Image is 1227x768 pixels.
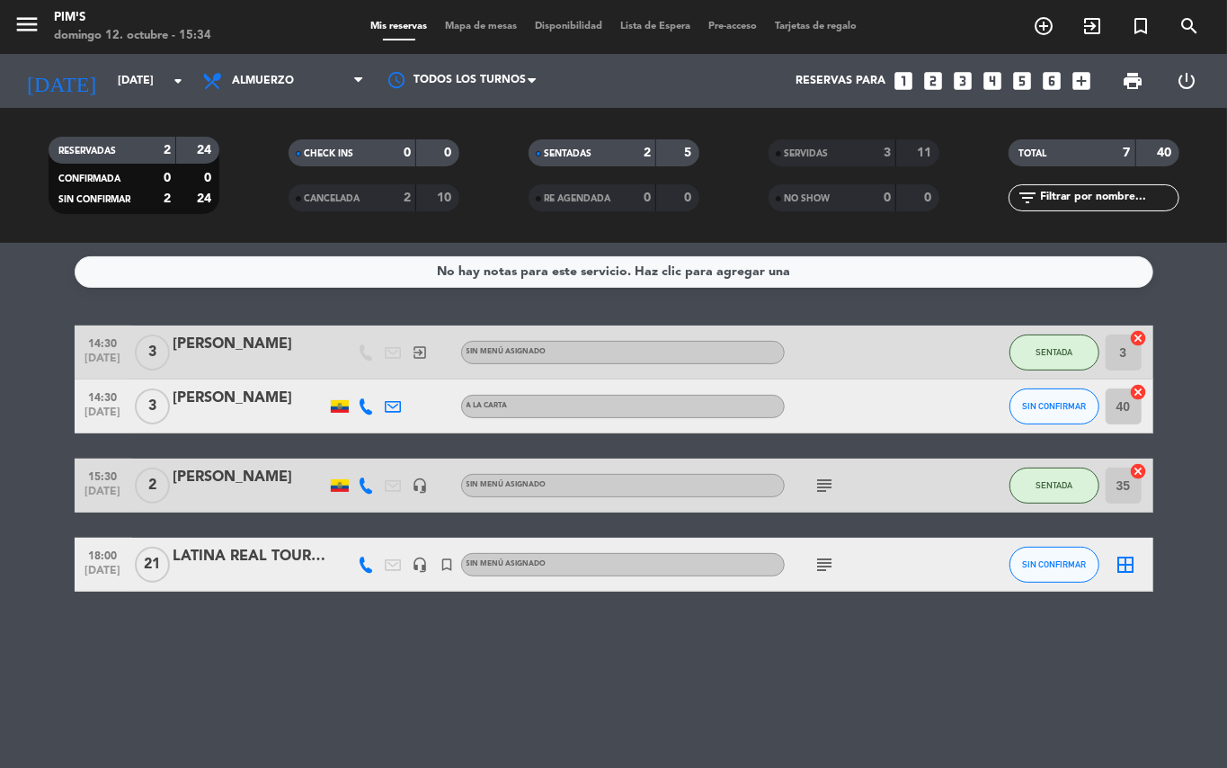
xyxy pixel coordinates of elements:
i: looks_4 [981,69,1004,93]
div: LOG OUT [1160,54,1214,108]
span: 14:30 [81,386,126,406]
div: [PERSON_NAME] [173,466,326,489]
i: filter_list [1018,187,1039,209]
strong: 0 [644,192,651,204]
button: SIN CONFIRMAR [1009,547,1099,583]
i: looks_5 [1010,69,1034,93]
i: headset_mic [413,557,429,573]
i: add_circle_outline [1033,15,1054,37]
input: Filtrar por nombre... [1039,188,1178,208]
i: looks_one [892,69,915,93]
strong: 40 [1157,147,1175,159]
span: 2 [135,468,170,504]
strong: 2 [404,192,411,204]
span: 3 [135,335,170,371]
i: subject [814,475,836,496]
i: arrow_drop_down [167,70,189,92]
span: [DATE] [81,486,126,506]
span: Sin menú asignado [467,348,547,355]
i: headset_mic [413,478,429,494]
i: subject [814,554,836,576]
button: SENTADA [1009,335,1099,371]
span: RESERVADAS [59,147,117,156]
span: 14:30 [81,332,126,353]
span: SIN CONFIRMAR [1022,559,1086,569]
span: SIN CONFIRMAR [1022,401,1086,411]
div: [PERSON_NAME] [173,387,326,410]
strong: 0 [684,192,695,204]
i: menu [13,11,40,38]
i: turned_in_not [440,557,456,573]
span: [DATE] [81,353,126,373]
strong: 0 [924,192,935,204]
strong: 24 [197,192,215,205]
i: cancel [1130,329,1148,347]
span: CHECK INS [305,149,354,158]
span: SENTADA [1036,480,1072,490]
i: power_settings_new [1176,70,1197,92]
i: exit_to_app [1081,15,1103,37]
span: RE AGENDADA [545,194,611,203]
i: border_all [1116,554,1137,576]
span: CANCELADA [305,194,360,203]
strong: 0 [204,172,215,184]
span: 21 [135,547,170,583]
span: [DATE] [81,565,126,585]
i: looks_3 [951,69,974,93]
i: cancel [1130,462,1148,480]
button: SENTADA [1009,468,1099,504]
span: Almuerzo [232,75,294,87]
span: SENTADAS [545,149,592,158]
span: Sin menú asignado [467,560,547,567]
span: Reservas para [796,75,885,87]
div: domingo 12. octubre - 15:34 [54,27,211,45]
div: LATINA REAL TOURS/ [PERSON_NAME] [173,545,326,568]
span: Mapa de mesas [436,22,526,31]
span: Tarjetas de regalo [766,22,866,31]
span: 3 [135,388,170,424]
span: Lista de Espera [611,22,699,31]
strong: 3 [884,147,891,159]
strong: 11 [917,147,935,159]
span: SENTADA [1036,347,1072,357]
span: Disponibilidad [526,22,611,31]
span: print [1122,70,1143,92]
div: Pim's [54,9,211,27]
span: NO SHOW [785,194,831,203]
strong: 0 [884,192,891,204]
i: looks_two [921,69,945,93]
i: looks_6 [1040,69,1063,93]
strong: 2 [644,147,651,159]
i: exit_to_app [413,344,429,361]
span: Sin menú asignado [467,481,547,488]
span: 15:30 [81,465,126,486]
strong: 2 [164,144,171,156]
i: cancel [1130,383,1148,401]
span: CONFIRMADA [59,174,121,183]
span: Pre-acceso [699,22,766,31]
span: [DATE] [81,406,126,427]
strong: 2 [164,192,171,205]
button: menu [13,11,40,44]
strong: 0 [404,147,411,159]
span: 18:00 [81,544,126,565]
i: search [1178,15,1200,37]
span: SERVIDAS [785,149,829,158]
div: No hay notas para este servicio. Haz clic para agregar una [437,262,790,282]
strong: 0 [164,172,171,184]
strong: 24 [197,144,215,156]
div: [PERSON_NAME] [173,333,326,356]
strong: 5 [684,147,695,159]
span: A la Carta [467,402,508,409]
strong: 10 [437,192,455,204]
strong: 0 [444,147,455,159]
strong: 7 [1124,147,1131,159]
i: turned_in_not [1130,15,1151,37]
i: [DATE] [13,61,109,101]
button: SIN CONFIRMAR [1009,388,1099,424]
i: add_box [1070,69,1093,93]
span: SIN CONFIRMAR [59,195,131,204]
span: TOTAL [1019,149,1047,158]
span: Mis reservas [361,22,436,31]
